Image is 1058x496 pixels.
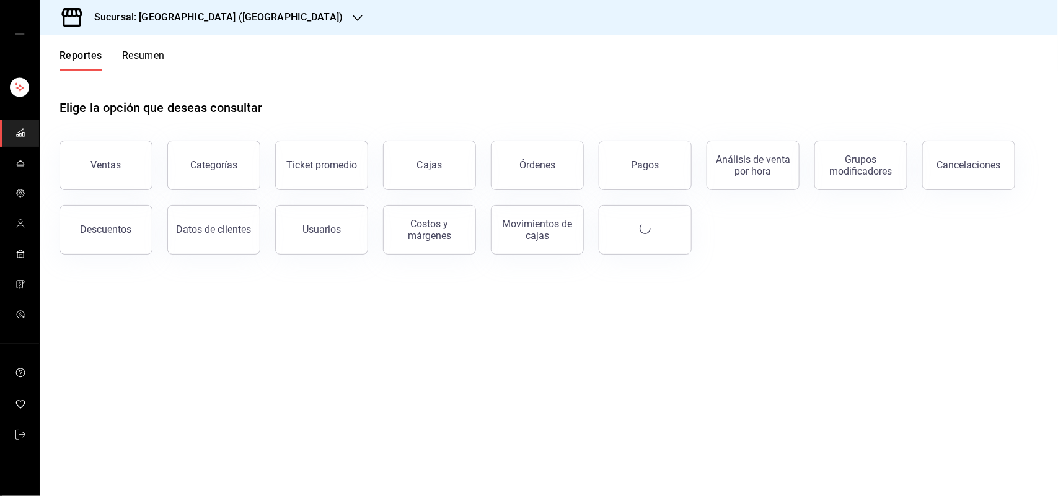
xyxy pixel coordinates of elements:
div: Grupos modificadores [822,154,899,177]
button: Descuentos [60,205,152,255]
h3: Sucursal: [GEOGRAPHIC_DATA] ([GEOGRAPHIC_DATA]) [84,10,343,25]
div: navigation tabs [60,50,165,71]
button: Movimientos de cajas [491,205,584,255]
button: Resumen [122,50,165,71]
button: Análisis de venta por hora [707,141,800,190]
div: Cajas [417,158,443,173]
div: Descuentos [81,224,132,235]
div: Costos y márgenes [391,218,468,241]
button: Usuarios [275,205,368,255]
div: Categorías [190,159,237,171]
button: Pagos [599,141,692,190]
button: Costos y márgenes [383,205,476,255]
div: Pagos [632,159,659,171]
button: Órdenes [491,141,584,190]
button: open drawer [15,32,25,42]
button: Datos de clientes [167,205,260,255]
div: Ventas [91,159,121,171]
button: Cancelaciones [922,141,1015,190]
button: Reportes [60,50,102,71]
div: Usuarios [302,224,341,235]
h1: Elige la opción que deseas consultar [60,98,263,117]
div: Ticket promedio [286,159,357,171]
div: Análisis de venta por hora [715,154,791,177]
div: Órdenes [519,159,555,171]
button: Ticket promedio [275,141,368,190]
button: Grupos modificadores [814,141,907,190]
a: Cajas [383,141,476,190]
button: Ventas [60,141,152,190]
div: Datos de clientes [177,224,252,235]
button: Categorías [167,141,260,190]
div: Movimientos de cajas [499,218,576,241]
div: Cancelaciones [937,159,1001,171]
